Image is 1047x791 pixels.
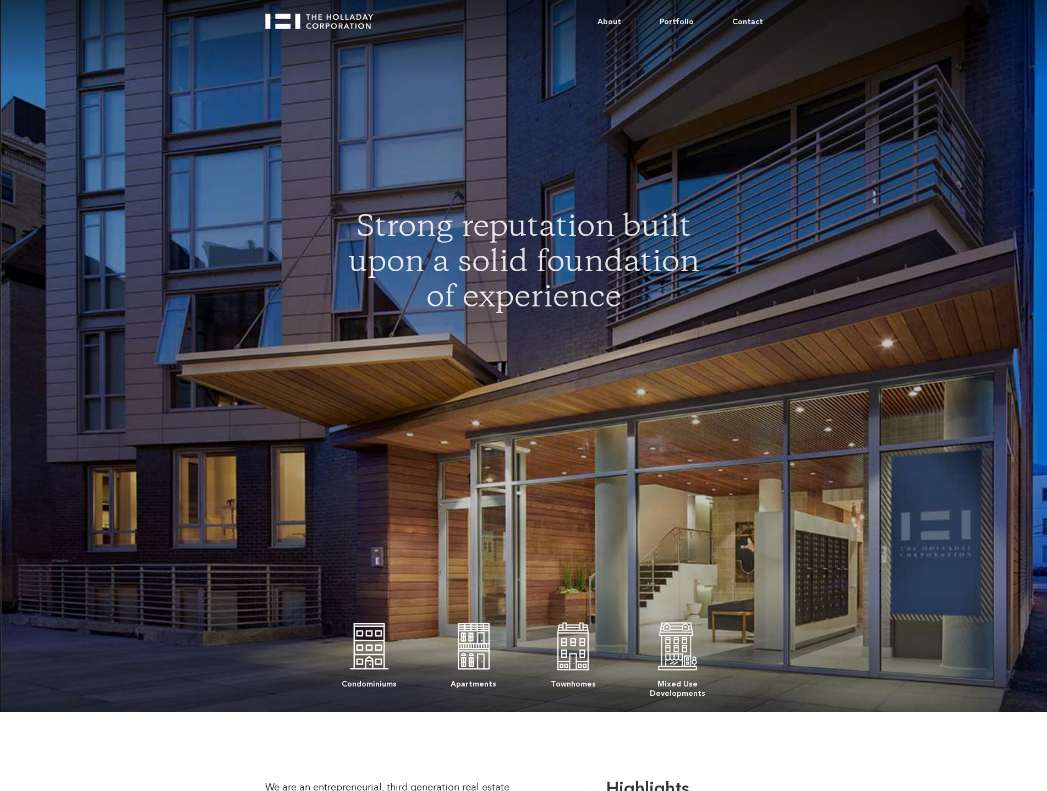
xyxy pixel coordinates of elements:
[650,674,705,698] div: Mixed Use Developments
[265,6,383,29] a: home
[578,6,640,39] a: About
[640,6,713,39] a: Portfolio
[342,674,397,689] div: Condominiums
[551,674,596,689] div: Townhomes
[451,674,496,689] div: Apartments
[343,211,705,317] h1: Strong reputation built upon a solid foundation of experience
[713,6,782,39] a: Contact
